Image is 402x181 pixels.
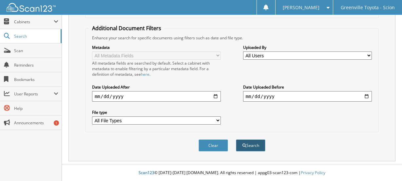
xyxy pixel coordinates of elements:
div: 1 [54,120,59,126]
span: Search [14,33,57,39]
div: © [DATE]-[DATE] [DOMAIN_NAME]. All rights reserved | appg03-scan123-com | [62,165,402,181]
span: Reminders [14,62,58,68]
span: Bookmarks [14,77,58,82]
label: Metadata [92,45,221,50]
span: Scan123 [139,170,154,175]
span: Cabinets [14,19,54,25]
label: File type [92,110,221,115]
a: Privacy Policy [301,170,325,175]
span: User Reports [14,91,54,97]
label: Date Uploaded Before [243,84,372,90]
button: Search [236,139,265,151]
div: Enhance your search for specific documents using filters such as date and file type. [89,35,375,41]
span: Help [14,106,58,111]
img: scan123-logo-white.svg [7,3,56,12]
span: [PERSON_NAME] [283,6,319,10]
button: Clear [199,139,228,151]
div: All metadata fields are searched by default. Select a cabinet with metadata to enable filtering b... [92,60,221,77]
span: Announcements [14,120,58,126]
a: here [141,71,149,77]
span: Scan [14,48,58,53]
input: start [92,91,221,102]
label: Uploaded By [243,45,372,50]
span: Greenville Toyota - Scion [341,6,395,10]
legend: Additional Document Filters [89,25,164,32]
label: Date Uploaded After [92,84,221,90]
input: end [243,91,372,102]
iframe: Chat Widget [369,150,402,181]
